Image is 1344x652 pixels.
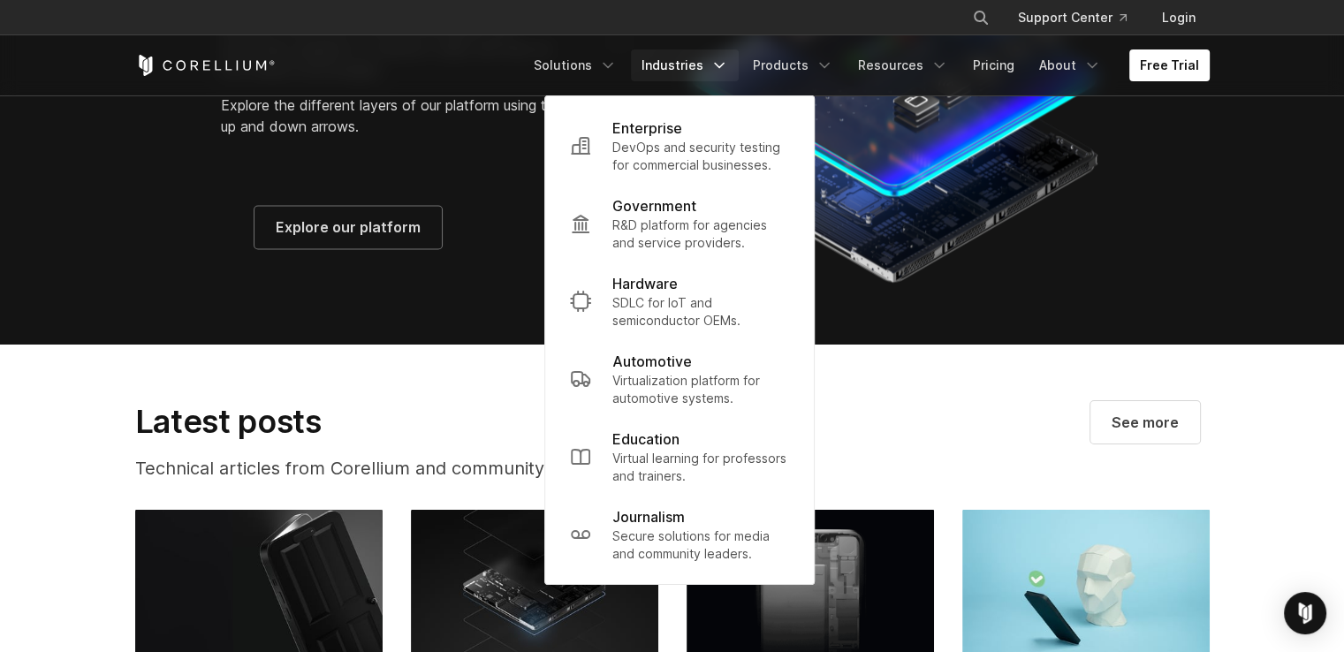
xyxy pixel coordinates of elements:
[1029,49,1112,81] a: About
[135,401,738,440] h2: Latest posts
[254,206,442,248] a: Explore our platform
[612,139,789,174] p: DevOps and security testing for commercial businesses.
[612,216,789,252] p: R&D platform for agencies and service providers.
[1090,401,1200,444] a: Visit our blog
[612,527,789,563] p: Secure solutions for media and community leaders.
[612,372,789,407] p: Virtualization platform for automotive systems.
[556,496,803,573] a: Journalism Secure solutions for media and community leaders.
[135,55,276,76] a: Corellium Home
[556,107,803,185] a: Enterprise DevOps and security testing for commercial businesses.
[847,49,959,81] a: Resources
[556,418,803,496] a: Education Virtual learning for professors and trainers.
[612,118,682,139] p: Enterprise
[135,454,738,481] p: Technical articles from Corellium and community contributors.
[556,185,803,262] a: Government R&D platform for agencies and service providers.
[276,216,421,238] span: Explore our platform
[742,49,844,81] a: Products
[556,340,803,418] a: Automotive Virtualization platform for automotive systems.
[1284,592,1326,634] div: Open Intercom Messenger
[1004,2,1141,34] a: Support Center
[523,49,1210,81] div: Navigation Menu
[951,2,1210,34] div: Navigation Menu
[631,49,739,81] a: Industries
[612,294,789,330] p: SDLC for IoT and semiconductor OEMs.
[1148,2,1210,34] a: Login
[556,262,803,340] a: Hardware SDLC for IoT and semiconductor OEMs.
[612,450,789,485] p: Virtual learning for professors and trainers.
[612,428,680,450] p: Education
[612,506,685,527] p: Journalism
[1129,49,1210,81] a: Free Trial
[962,49,1025,81] a: Pricing
[612,273,678,294] p: Hardware
[612,351,692,372] p: Automotive
[523,49,627,81] a: Solutions
[1112,412,1179,433] span: See more
[221,95,562,137] p: Explore the different layers of our platform using the up and down arrows.
[965,2,997,34] button: Search
[612,195,696,216] p: Government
